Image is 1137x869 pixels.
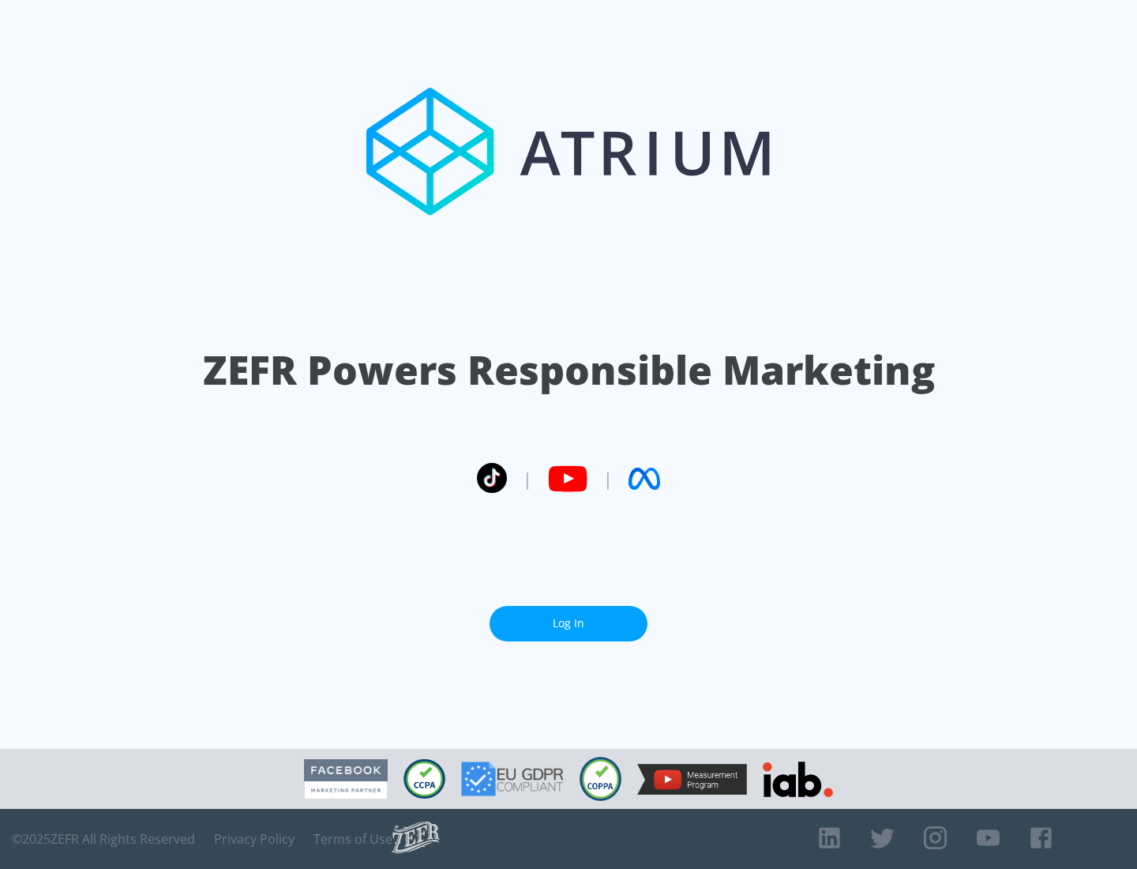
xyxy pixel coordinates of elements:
img: GDPR Compliant [461,762,564,796]
img: IAB [763,762,833,797]
img: Facebook Marketing Partner [304,759,388,799]
img: CCPA Compliant [403,759,445,799]
a: Terms of Use [313,831,392,847]
img: COPPA Compliant [580,757,621,801]
span: | [523,467,532,491]
a: Log In [490,606,647,641]
span: | [603,467,613,491]
img: YouTube Measurement Program [637,764,747,795]
a: Privacy Policy [214,831,295,847]
span: © 2025 ZEFR All Rights Reserved [12,831,195,847]
h1: ZEFR Powers Responsible Marketing [203,343,935,397]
